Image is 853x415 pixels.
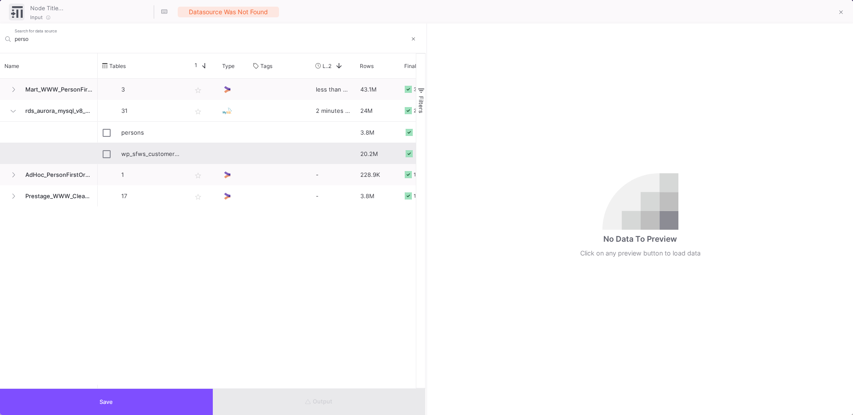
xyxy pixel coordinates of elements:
span: Prestage_WWW_CleanIntegrations [20,186,93,207]
span: Input [30,14,43,21]
input: Node Title... [28,2,152,13]
div: wp_sfws_customer_promotion_to_person_map [121,144,182,164]
img: MySQL [223,108,232,114]
span: 2 [328,63,331,69]
img: UI Model [223,85,232,94]
div: - [311,185,355,207]
span: Filters [418,96,425,113]
img: no-data.svg [602,173,678,230]
div: 24M [355,100,400,121]
div: - [311,164,355,185]
div: 43.1M [355,79,400,100]
img: input-ui.svg [11,6,23,18]
div: No Data To Preview [603,233,677,245]
div: 1 [414,164,416,185]
div: Datasource was not found [178,7,279,17]
span: Rows [360,63,374,69]
div: persons [121,122,182,143]
span: 1 [191,62,197,70]
span: Save [100,399,113,405]
span: Type [222,63,235,69]
span: Last Used [323,63,328,69]
div: less than a minute ago [311,79,355,100]
div: 228.9K [355,164,400,185]
button: Hotkeys List [155,3,173,21]
div: 2 minutes ago [311,100,355,121]
span: rds_aurora_mysql_v8_spspitfireaudio [20,100,93,121]
div: 3.8M [355,185,400,207]
div: 3 [414,79,417,100]
div: 1 [414,186,416,207]
div: 20.2M [355,143,400,164]
div: Press SPACE to select this row. [98,121,613,143]
span: Tables [109,63,126,69]
div: Press SPACE to select this row. [98,143,613,164]
img: UI Model [223,192,232,201]
p: 3 [121,79,182,100]
div: Click on any preview button to load data [580,248,701,258]
div: 3.8M [355,122,400,143]
p: 17 [121,186,182,207]
img: UI Model [223,170,232,180]
span: Tags [260,63,272,69]
span: Name [4,63,19,69]
input: Search for name, tables, ... [15,36,407,42]
span: AdHoc_PersonFirstOrders [20,164,93,185]
div: 2 [414,100,417,121]
p: 1 [121,164,182,185]
div: Final Status [404,56,476,76]
p: 31 [121,100,182,121]
span: Mart_WWW_PersonFirstOrders [20,79,93,100]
